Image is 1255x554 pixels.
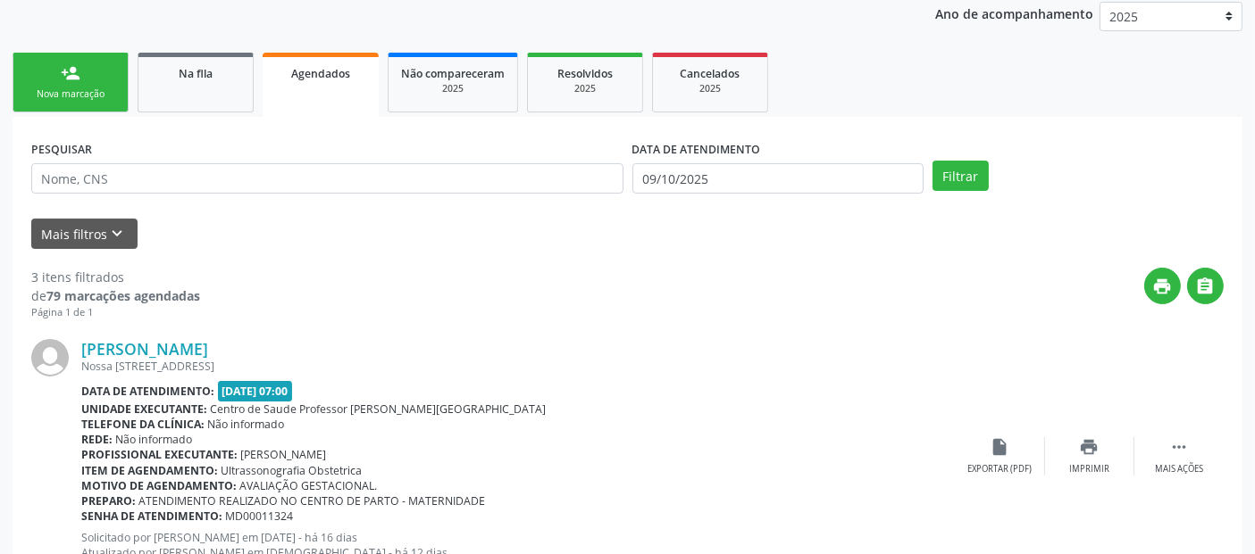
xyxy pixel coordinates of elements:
[1153,277,1173,296] i: print
[81,401,207,417] b: Unidade executante:
[81,447,238,462] b: Profissional executante:
[116,432,193,447] span: Não informado
[933,161,989,191] button: Filtrar
[632,136,761,163] label: DATA DE ATENDIMENTO
[208,417,285,432] span: Não informado
[81,509,222,524] b: Senha de atendimento:
[31,339,69,376] img: img
[26,87,115,101] div: Nova marcação
[81,463,218,478] b: Item de agendamento:
[401,66,505,81] span: Não compareceram
[222,463,363,478] span: Ultrassonografia Obstetrica
[31,163,623,194] input: Nome, CNS
[1169,437,1189,457] i: 
[31,268,200,286] div: 3 itens filtrados
[81,384,214,399] b: Data de atendimento:
[31,305,200,320] div: Página 1 de 1
[968,463,1033,475] div: Exportar (PDF)
[139,493,486,509] span: ATENDIMENTO REALIZADO NO CENTRO DE PARTO - MATERNIDADE
[557,66,613,81] span: Resolvidos
[81,478,237,493] b: Motivo de agendamento:
[1069,463,1109,475] div: Imprimir
[632,163,924,194] input: Selecione um intervalo
[81,359,956,374] div: Nossa [STREET_ADDRESS]
[226,509,294,524] span: MD00011324
[1080,437,1100,457] i: print
[31,286,200,305] div: de
[61,63,80,83] div: person_add
[240,478,378,493] span: AVALIAÇÃO GESTACIONAL.
[31,136,92,163] label: PESQUISAR
[46,287,200,304] strong: 79 marcações agendadas
[540,82,630,95] div: 2025
[218,381,293,401] span: [DATE] 07:00
[991,437,1010,457] i: insert_drive_file
[291,66,350,81] span: Agendados
[241,447,327,462] span: [PERSON_NAME]
[681,66,740,81] span: Cancelados
[1155,463,1203,475] div: Mais ações
[81,493,136,509] b: Preparo:
[401,82,505,95] div: 2025
[81,339,208,359] a: [PERSON_NAME]
[179,66,213,81] span: Na fila
[1144,268,1181,304] button: print
[935,2,1093,24] p: Ano de acompanhamento
[81,432,113,447] b: Rede:
[31,219,138,250] button: Mais filtroskeyboard_arrow_down
[81,417,205,432] b: Telefone da clínica:
[1187,268,1224,304] button: 
[665,82,755,95] div: 2025
[211,401,547,417] span: Centro de Saude Professor [PERSON_NAME][GEOGRAPHIC_DATA]
[1196,277,1216,296] i: 
[108,224,128,244] i: keyboard_arrow_down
